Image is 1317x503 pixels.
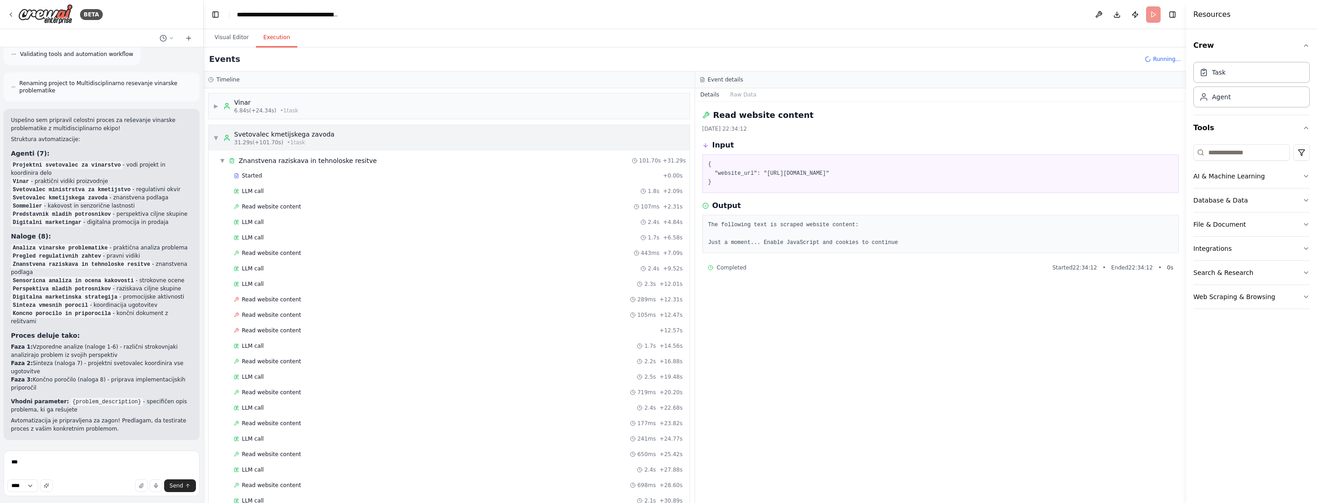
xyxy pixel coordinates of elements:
span: + 6.58s [663,234,682,241]
span: + 20.20s [660,389,683,396]
span: + 12.47s [660,311,683,319]
code: Digitalna marketinska strategija [11,293,119,301]
li: - digitalna promocija in prodaja [11,218,192,226]
code: Analiza vinarske problematike [11,244,110,252]
button: Hide right sidebar [1166,8,1179,21]
h3: Output [712,200,741,211]
button: File & Document [1193,213,1310,236]
p: Uspešno sem pripravil celostni proces za reševanje vinarske problematike z multidisciplinarno ekipo! [11,116,192,132]
li: - praktična analiza problema [11,244,192,252]
span: ▶ [213,102,219,110]
button: Integrations [1193,237,1310,260]
span: 2.3s [644,280,656,288]
code: Svetovalec kmetijskega zavoda [11,194,110,202]
button: Execution [256,28,297,47]
button: Database & Data [1193,188,1310,212]
span: Read website content [242,327,301,334]
span: + 2.09s [663,188,682,195]
code: Perspektiva mladih potrosnikov [11,285,113,293]
code: Sommelier [11,202,44,210]
span: + 22.68s [660,404,683,412]
span: + 12.57s [660,327,683,334]
code: Koncno porocilo in priporocila [11,310,113,318]
span: 1.8s [648,188,659,195]
span: LLM call [242,466,264,473]
code: Pregled regulativnih zahtev [11,252,103,260]
span: LLM call [242,342,264,350]
li: - vodi projekt in koordinira delo [11,161,192,177]
button: Raw Data [725,88,762,101]
pre: The following text is scraped website content: Just a moment... Enable JavaScript and cookies to ... [708,221,1173,248]
span: LLM call [242,265,264,272]
button: Tools [1193,115,1310,141]
span: 2.4s [648,265,659,272]
span: Read website content [242,420,301,427]
button: Send [164,479,196,492]
div: AI & Machine Learning [1193,172,1265,181]
span: ▼ [220,157,225,164]
span: 719ms [637,389,656,396]
p: Avtomatizacija je pripravljena za zagon! Predlagam, da testirate proces z vašim konkretnim proble... [11,417,192,433]
span: 177ms [637,420,656,427]
span: 1.7s [648,234,659,241]
button: Start a new chat [181,33,196,44]
span: + 19.48s [660,373,683,381]
span: 289ms [637,296,656,303]
strong: Faza 2: [11,360,33,366]
span: Ended 22:34:12 [1111,264,1153,271]
span: Renaming project to Multidisciplinarno resevanje vinarske problematike [20,80,192,94]
span: + 2.31s [663,203,682,210]
span: Read website content [242,482,301,489]
span: + 25.42s [660,451,683,458]
button: Crew [1193,33,1310,58]
span: 2.2s [644,358,656,365]
span: LLM call [242,373,264,381]
span: Completed [717,264,746,271]
span: 2.5s [644,373,656,381]
strong: Naloge (8): [11,233,51,240]
div: Search & Research [1193,268,1253,277]
span: 2.4s [644,404,656,412]
div: [DATE] 22:34:12 [702,125,1179,132]
li: - znanstvena podlaga [11,193,192,202]
h2: Read website content [713,109,814,122]
span: Read website content [242,358,301,365]
strong: Faza 1: [11,344,33,350]
pre: { "website_url": "[URL][DOMAIN_NAME]" } [708,160,1173,187]
li: - znanstvena podlaga [11,260,192,276]
li: - regulativni okvir [11,185,192,193]
span: + 14.56s [660,342,683,350]
span: Read website content [242,203,301,210]
button: Details [695,88,725,101]
span: + 12.31s [660,296,683,303]
span: Running... [1153,56,1181,63]
span: LLM call [242,218,264,226]
div: Agent [1212,92,1231,102]
span: 2.4s [648,218,659,226]
span: 31.29s (+101.70s) [234,139,283,146]
span: + 7.09s [663,249,682,257]
div: Web Scraping & Browsing [1193,292,1275,301]
code: Vinar [11,178,31,186]
span: Send [170,482,183,489]
code: Znanstvena raziskava in tehnoloske resitve [11,260,152,269]
span: ▼ [213,134,219,142]
span: + 28.60s [660,482,683,489]
li: - koordinacija ugotovitev [11,301,192,309]
strong: Vhodni parameter: [11,398,69,405]
div: Vinar [234,98,298,107]
div: Database & Data [1193,196,1248,205]
span: + 23.82s [660,420,683,427]
h3: Timeline [216,76,240,83]
h3: Event details [708,76,743,83]
code: Digitalni marketingar [11,218,83,227]
div: BETA [80,9,103,20]
span: + 0.00s [663,172,682,179]
code: Svetovalec ministrstva za kmetijstvo [11,186,132,194]
div: Svetovalec kmetijskega zavoda [234,130,335,139]
h4: Resources [1193,9,1231,20]
span: Read website content [242,389,301,396]
code: Sensoricna analiza in ocena kakovosti [11,277,135,285]
span: LLM call [242,404,264,412]
span: + 4.84s [663,218,682,226]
